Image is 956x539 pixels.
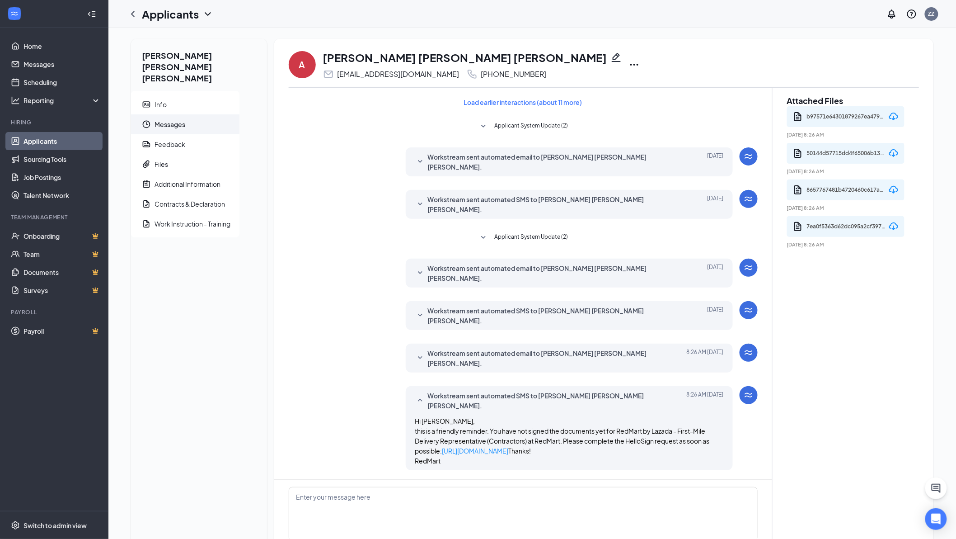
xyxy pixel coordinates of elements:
[23,227,101,245] a: OnboardingCrown
[323,50,607,65] h1: [PERSON_NAME] [PERSON_NAME] [PERSON_NAME]
[792,148,803,159] svg: Document
[131,39,267,91] h2: [PERSON_NAME] [PERSON_NAME] [PERSON_NAME]
[131,134,239,154] a: ReportFeedback
[299,58,305,71] div: A
[807,147,886,160] div: 50144d57715dd4f65006b13ce356c2a5.jpg
[495,121,568,132] span: Applicant System Update (2)
[787,205,904,211] span: [DATE] 8:26 AM
[888,221,899,232] svg: Download
[456,95,590,109] button: Load earlier interactions (about 11 more)
[478,121,568,132] button: SmallChevronDownApplicant System Update (2)
[23,168,101,186] a: Job Postings
[142,100,151,109] svg: ContactCard
[707,263,724,283] span: [DATE]
[11,308,99,316] div: Payroll
[707,194,724,214] span: [DATE]
[11,213,99,221] div: Team Management
[792,221,803,232] svg: Document
[807,183,886,197] div: 8657767481b4720460c617a3007df609.jpg
[925,508,947,530] div: Open Intercom Messenger
[886,9,897,19] svg: Notifications
[427,263,683,283] span: Workstream sent automated email to [PERSON_NAME] [PERSON_NAME] [PERSON_NAME].
[202,9,213,19] svg: ChevronDown
[415,417,709,465] span: Hi [PERSON_NAME], this is a friendly reminder. You have not signed the documents yet for RedMart ...
[155,219,230,228] div: Work Instruction - Training
[155,199,225,208] div: Contracts & Declaration
[142,120,151,129] svg: Clock
[427,348,683,368] span: Workstream sent automated email to [PERSON_NAME] [PERSON_NAME] [PERSON_NAME].
[23,521,87,530] div: Switch to admin view
[23,73,101,91] a: Scheduling
[427,391,683,411] span: Workstream sent automated SMS to [PERSON_NAME] [PERSON_NAME] [PERSON_NAME].
[478,232,568,243] button: SmallChevronDownApplicant System Update (2)
[415,156,426,167] svg: SmallChevronDown
[11,118,99,126] div: Hiring
[155,160,168,169] div: Files
[415,268,426,279] svg: SmallChevronDown
[478,121,489,132] svg: SmallChevronDown
[415,199,426,210] svg: SmallChevronDown
[131,154,239,174] a: PaperclipFiles
[888,111,899,122] svg: Download
[23,150,101,168] a: Sourcing Tools
[495,232,568,243] span: Applicant System Update (2)
[792,184,803,195] svg: Document
[787,241,904,247] span: [DATE] 8:26 AM
[415,395,426,406] svg: SmallChevronUp
[611,52,622,63] svg: Pencil
[142,160,151,169] svg: Paperclip
[707,306,724,326] span: [DATE]
[155,140,185,149] div: Feedback
[481,70,547,79] div: [PHONE_NUMBER]
[787,168,904,174] span: [DATE] 8:26 AM
[127,9,138,19] svg: ChevronLeft
[23,322,101,340] a: PayrollCrown
[155,180,220,189] div: Additional Information
[23,245,101,263] a: TeamCrown
[743,390,754,401] svg: WorkstreamLogo
[467,69,478,80] svg: Phone
[792,111,803,122] svg: Document
[807,110,886,123] div: b97571e64301879267ea479b719622a2.jpg
[931,483,942,494] svg: ChatActive
[427,152,683,172] span: Workstream sent automated email to [PERSON_NAME] [PERSON_NAME] [PERSON_NAME].
[787,95,904,106] h2: Attached Files
[10,9,19,18] svg: WorkstreamLogo
[23,186,101,204] a: Talent Network
[142,219,151,228] svg: DocumentApprove
[142,140,151,149] svg: Report
[337,70,459,79] div: [EMAIL_ADDRESS][DOMAIN_NAME]
[743,151,754,162] svg: WorkstreamLogo
[142,199,151,208] svg: DocumentApprove
[23,263,101,281] a: DocumentsCrown
[807,220,886,233] div: 7ea0f5363d62dc095a2cf397b607ec2a.jpg
[131,95,239,114] a: ContactCardInfo
[131,114,239,134] a: ClockMessages
[888,148,899,159] svg: Download
[23,96,101,105] div: Reporting
[743,347,754,358] svg: WorkstreamLogo
[11,96,20,105] svg: Analysis
[23,55,101,73] a: Messages
[888,184,899,195] svg: Download
[23,37,101,55] a: Home
[23,281,101,299] a: SurveysCrown
[925,478,947,499] button: ChatActive
[155,114,232,134] span: Messages
[787,132,904,137] span: [DATE] 8:26 AM
[928,10,935,18] div: ZZ
[131,194,239,214] a: DocumentApproveContracts & Declaration
[23,132,101,150] a: Applicants
[142,180,151,189] svg: NoteActive
[131,214,239,234] a: DocumentApproveWork Instruction - Training
[415,353,426,364] svg: SmallChevronDown
[629,59,640,70] svg: Ellipses
[323,69,334,80] svg: Email
[142,6,199,22] h1: Applicants
[743,194,754,204] svg: WorkstreamLogo
[87,9,96,19] svg: Collapse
